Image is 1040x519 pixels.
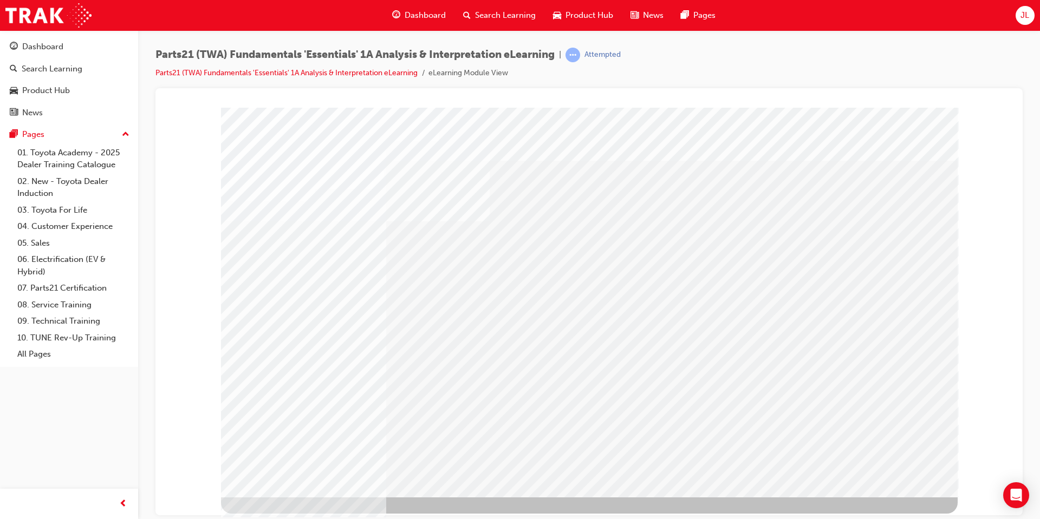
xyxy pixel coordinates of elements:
[622,4,672,27] a: news-iconNews
[13,218,134,235] a: 04. Customer Experience
[672,4,724,27] a: pages-iconPages
[405,9,446,22] span: Dashboard
[13,313,134,330] a: 09. Technical Training
[681,9,689,22] span: pages-icon
[119,497,127,511] span: prev-icon
[565,9,613,22] span: Product Hub
[630,9,639,22] span: news-icon
[13,235,134,252] a: 05. Sales
[4,37,134,57] a: Dashboard
[22,63,82,75] div: Search Learning
[10,130,18,140] span: pages-icon
[643,9,664,22] span: News
[10,42,18,52] span: guage-icon
[13,173,134,202] a: 02. New - Toyota Dealer Induction
[454,4,544,27] a: search-iconSearch Learning
[428,67,508,80] li: eLearning Module View
[22,107,43,119] div: News
[463,9,471,22] span: search-icon
[475,9,536,22] span: Search Learning
[13,202,134,219] a: 03. Toyota For Life
[155,68,418,77] a: Parts21 (TWA) Fundamentals 'Essentials' 1A Analysis & Interpretation eLearning
[155,49,555,61] span: Parts21 (TWA) Fundamentals 'Essentials' 1A Analysis & Interpretation eLearning
[22,41,63,53] div: Dashboard
[559,49,561,61] span: |
[22,84,70,97] div: Product Hub
[13,297,134,313] a: 08. Service Training
[13,330,134,346] a: 10. TUNE Rev-Up Training
[13,280,134,297] a: 07. Parts21 Certification
[10,86,18,96] span: car-icon
[4,59,134,79] a: Search Learning
[693,9,716,22] span: Pages
[4,124,134,144] button: Pages
[13,346,134,363] a: All Pages
[553,9,561,22] span: car-icon
[13,144,134,173] a: 01. Toyota Academy - 2025 Dealer Training Catalogue
[10,64,17,74] span: search-icon
[584,50,621,60] div: Attempted
[1016,6,1035,25] button: JL
[13,251,134,280] a: 06. Electrification (EV & Hybrid)
[4,103,134,123] a: News
[5,3,92,28] img: Trak
[10,108,18,118] span: news-icon
[4,35,134,124] button: DashboardSearch LearningProduct HubNews
[544,4,622,27] a: car-iconProduct Hub
[383,4,454,27] a: guage-iconDashboard
[1003,482,1029,508] div: Open Intercom Messenger
[4,81,134,101] a: Product Hub
[22,128,44,141] div: Pages
[122,128,129,142] span: up-icon
[565,48,580,62] span: learningRecordVerb_ATTEMPT-icon
[392,9,400,22] span: guage-icon
[1020,9,1029,22] span: JL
